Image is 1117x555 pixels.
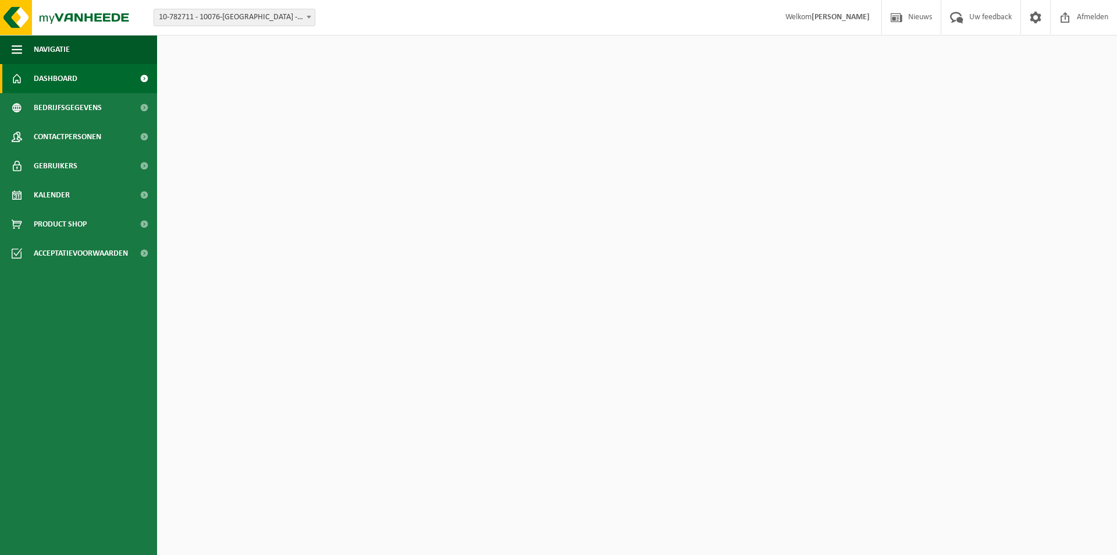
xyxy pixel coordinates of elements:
[34,35,70,64] span: Navigatie
[34,122,101,151] span: Contactpersonen
[812,13,870,22] strong: [PERSON_NAME]
[34,239,128,268] span: Acceptatievoorwaarden
[34,93,102,122] span: Bedrijfsgegevens
[34,210,87,239] span: Product Shop
[34,181,70,210] span: Kalender
[154,9,315,26] span: 10-782711 - 10076-PRINSENHOF - BRUGGE
[34,64,77,93] span: Dashboard
[34,151,77,181] span: Gebruikers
